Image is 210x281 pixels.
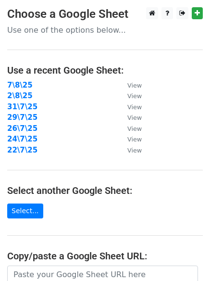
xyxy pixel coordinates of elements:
h4: Use a recent Google Sheet: [7,64,203,76]
a: View [118,102,142,111]
small: View [127,136,142,143]
a: View [118,124,142,133]
h4: Select another Google Sheet: [7,185,203,196]
h3: Choose a Google Sheet [7,7,203,21]
a: View [118,91,142,100]
a: 22\7\25 [7,146,37,154]
a: View [118,146,142,154]
small: View [127,92,142,100]
a: 29\7\25 [7,113,37,122]
p: Use one of the options below... [7,25,203,35]
a: Select... [7,204,43,218]
small: View [127,125,142,132]
a: 2\8\25 [7,91,33,100]
a: 31\7\25 [7,102,37,111]
small: View [127,103,142,111]
a: 24\7\25 [7,135,37,143]
small: View [127,82,142,89]
small: View [127,147,142,154]
a: 7\8\25 [7,81,33,89]
h4: Copy/paste a Google Sheet URL: [7,250,203,262]
small: View [127,114,142,121]
a: View [118,81,142,89]
a: View [118,135,142,143]
a: View [118,113,142,122]
a: 26\7\25 [7,124,37,133]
